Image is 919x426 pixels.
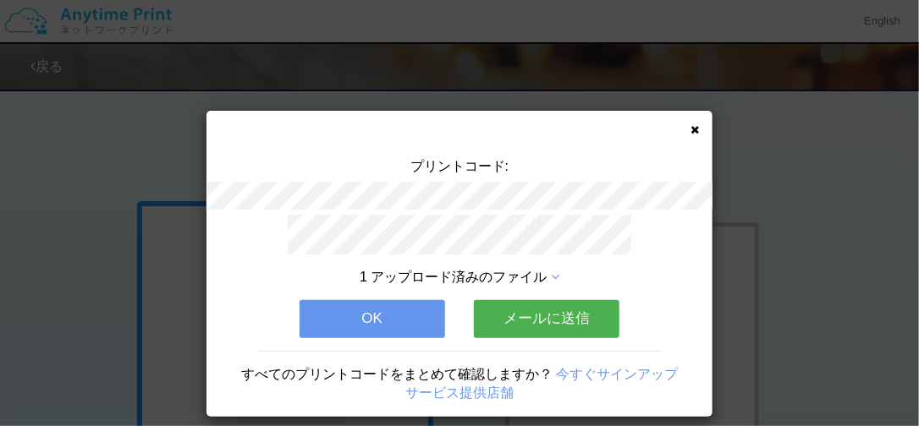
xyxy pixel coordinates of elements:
[474,300,619,337] button: メールに送信
[360,270,547,284] span: 1 アップロード済みのファイル
[405,385,514,400] a: サービス提供店舗
[556,367,678,381] a: 今すぐサインアップ
[410,159,509,173] span: プリントコード:
[300,300,445,337] button: OK
[241,367,553,381] span: すべてのプリントコードをまとめて確認しますか？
